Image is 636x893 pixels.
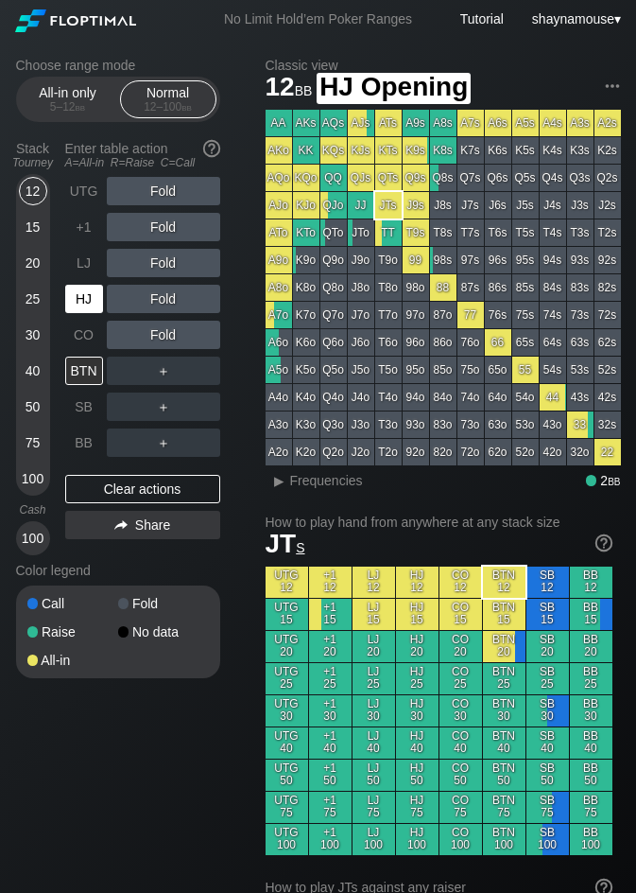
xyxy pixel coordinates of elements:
div: 82s [594,274,621,301]
div: 83o [430,411,456,438]
div: Q3s [567,165,593,191]
div: HJ 40 [396,727,438,759]
div: AJo [266,192,292,219]
div: 53o [512,411,539,438]
div: 85o [430,357,456,383]
div: A3s [567,110,593,136]
div: 96s [485,247,511,273]
div: SB [65,393,103,421]
div: 66 [485,329,511,356]
div: T6o [375,329,402,356]
div: +1 20 [309,631,352,662]
div: LJ 30 [352,695,395,727]
div: HJ 50 [396,760,438,791]
div: BB [65,429,103,457]
div: BTN 15 [483,599,525,630]
div: T2s [594,219,621,246]
div: A7o [266,302,292,328]
div: AJs [348,110,374,136]
div: Q5s [512,165,539,191]
div: 72s [594,302,621,328]
div: +1 25 [309,663,352,694]
div: CO 12 [439,567,482,598]
div: ATo [266,219,292,246]
div: 95o [403,357,429,383]
div: Q5o [320,357,347,383]
img: share.864f2f62.svg [114,520,128,531]
div: CO 25 [439,663,482,694]
div: 22 [594,439,621,465]
div: 40 [19,357,47,385]
div: QQ [320,165,347,191]
div: 73o [457,411,484,438]
div: Q4o [320,384,347,411]
div: 75s [512,302,539,328]
div: T8o [375,274,402,301]
a: Tutorial [460,11,504,26]
div: J4s [540,192,566,219]
div: BB 25 [570,663,612,694]
div: Q7s [457,165,484,191]
div: 83s [567,274,593,301]
div: 97o [403,302,429,328]
div: 75 [19,429,47,457]
div: 72o [457,439,484,465]
div: K3s [567,137,593,164]
div: 75o [457,357,484,383]
div: SB 40 [526,727,569,759]
div: A6s [485,110,511,136]
div: Q3o [320,411,347,438]
div: CO 40 [439,727,482,759]
div: A2o [266,439,292,465]
div: 97s [457,247,484,273]
div: 86o [430,329,456,356]
span: HJ Opening [317,73,471,104]
div: Q9o [320,247,347,273]
div: 55 [512,357,539,383]
div: 87o [430,302,456,328]
div: T2o [375,439,402,465]
div: T9s [403,219,429,246]
div: ▸ [267,469,292,492]
div: Clear actions [65,475,220,503]
h2: Classic view [266,58,621,73]
div: J7s [457,192,484,219]
div: KQo [293,165,319,191]
div: J9o [348,247,374,273]
div: UTG 15 [266,599,308,630]
span: Frequencies [290,473,363,488]
div: K9s [403,137,429,164]
div: SB 20 [526,631,569,662]
div: J5s [512,192,539,219]
div: +1 75 [309,792,352,823]
div: Q6s [485,165,511,191]
div: K5s [512,137,539,164]
div: BB 15 [570,599,612,630]
div: 62s [594,329,621,356]
div: Tourney [9,156,58,169]
div: K7o [293,302,319,328]
div: 42o [540,439,566,465]
div: BB 40 [570,727,612,759]
div: Normal [125,81,212,117]
div: 77 [457,302,484,328]
div: 88 [430,274,456,301]
div: K6o [293,329,319,356]
div: ATs [375,110,402,136]
div: BTN 30 [483,695,525,727]
div: 84o [430,384,456,411]
div: K5o [293,357,319,383]
div: TT [375,219,402,246]
span: bb [181,100,192,114]
div: CO [65,321,103,349]
div: 53s [567,357,593,383]
div: J7o [348,302,374,328]
div: UTG [65,177,103,205]
div: 100 [19,524,47,552]
div: 95s [512,247,539,273]
div: JTs [375,192,402,219]
div: BTN 40 [483,727,525,759]
div: +1 15 [309,599,352,630]
div: 20 [19,249,47,277]
div: T3s [567,219,593,246]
